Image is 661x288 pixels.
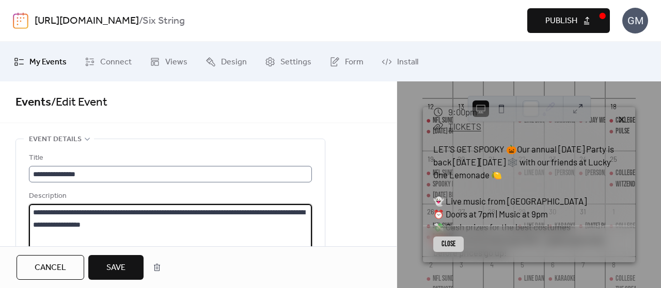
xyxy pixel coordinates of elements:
[622,8,648,33] div: GM
[29,152,310,164] div: Title
[433,119,443,134] div: ​
[433,105,443,120] div: ​
[374,46,426,77] a: Install
[35,11,139,31] a: [URL][DOMAIN_NAME]
[35,262,66,274] span: Cancel
[165,54,187,70] span: Views
[29,133,82,146] span: Event details
[106,262,125,274] span: Save
[29,190,310,202] div: Description
[77,46,139,77] a: Connect
[143,11,185,31] b: Six String
[6,46,74,77] a: My Events
[198,46,255,77] a: Design
[448,121,481,131] a: TICKETS
[51,91,107,114] span: / Edit Event
[322,46,371,77] a: Form
[29,54,67,70] span: My Events
[257,46,319,77] a: Settings
[17,255,84,280] button: Cancel
[100,54,132,70] span: Connect
[280,54,311,70] span: Settings
[423,143,635,285] div: LET’S GET SPOOKY 🎃Our annual [DATE] Party is back [DATE][DATE] 🕸️ with our friends at Lucky One L...
[545,15,577,27] span: Publish
[433,236,464,252] button: Close
[15,91,51,114] a: Events
[448,105,477,120] span: 9:00pm
[345,54,364,70] span: Form
[527,8,610,33] button: Publish
[88,255,144,280] button: Save
[139,11,143,31] b: /
[13,12,28,29] img: logo
[221,54,247,70] span: Design
[142,46,195,77] a: Views
[397,54,418,70] span: Install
